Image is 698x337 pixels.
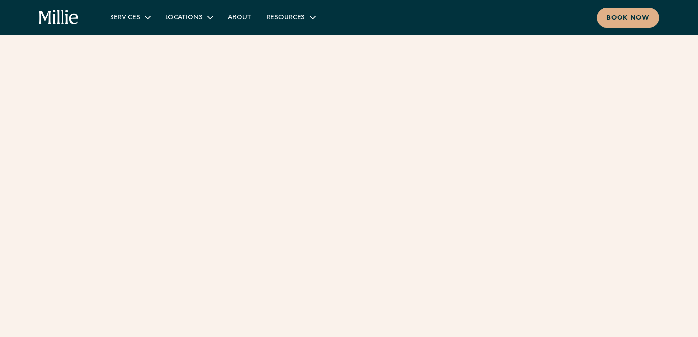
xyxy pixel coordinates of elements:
[165,13,203,23] div: Locations
[606,14,650,24] div: Book now
[267,13,305,23] div: Resources
[39,10,79,25] a: home
[110,13,140,23] div: Services
[102,9,158,25] div: Services
[259,9,322,25] div: Resources
[220,9,259,25] a: About
[597,8,659,28] a: Book now
[158,9,220,25] div: Locations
